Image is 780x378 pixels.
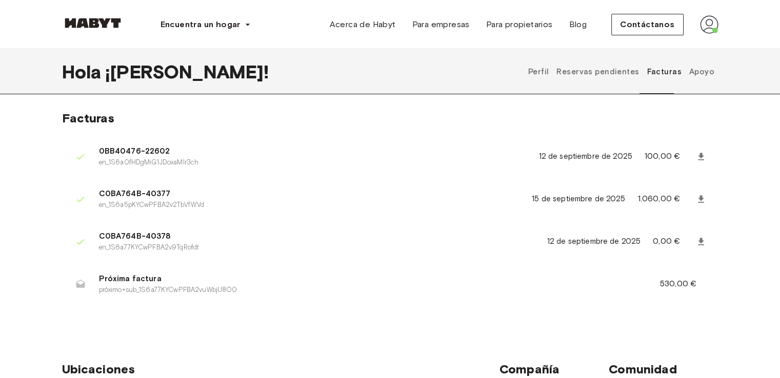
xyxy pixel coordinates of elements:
font: Ubicaciones [62,362,135,376]
font: Compañía [499,362,559,376]
font: 15 de septiembre de 2025 [532,194,625,203]
font: Acerca de Habyt [329,19,395,29]
button: Contáctanos [611,14,683,35]
a: Para empresas [404,14,477,35]
font: 12 de septiembre de 2025 [538,152,632,161]
font: Para empresas [412,19,469,29]
a: Para propietarios [478,14,561,35]
font: C0BA764B-40377 [99,189,171,198]
font: Para propietarios [486,19,553,29]
font: Próxima factura [99,274,162,283]
font: 100,00 € [645,151,680,161]
font: Perfil [528,67,549,76]
font: Reservas pendientes [556,67,639,76]
a: Blog [561,14,595,35]
font: Blog [569,19,587,29]
font: 1.060,00 € [637,194,680,203]
font: Comunidad [609,362,676,376]
font: 0,00 € [653,236,680,246]
font: ! [264,60,269,83]
font: en_1S6a77KYCwPFBA2v9TqRofdt [99,243,199,251]
img: Habyt [62,18,124,28]
font: próximo+sub_1S6a77KYCwPFBA2vuWbjU8O0 [99,286,237,293]
font: Facturas [647,67,681,76]
font: Encuentra un hogar [161,19,241,29]
div: pestañas de perfil de usuario [524,49,718,94]
font: C0BA764B-40378 [99,232,171,241]
font: 12 de septiembre de 2025 [547,237,641,246]
font: Contáctanos [620,19,674,29]
a: Acerca de Habyt [321,14,404,35]
font: Hola [62,60,102,83]
font: Facturas [62,111,114,125]
img: avatar [700,15,718,34]
font: 530,00 € [660,279,696,288]
font: Apoyo [689,67,714,76]
font: en_1S6a0fHDgMiG1JDoxaMlr3ch [99,158,199,166]
font: 0BB40476-22602 [99,146,170,156]
font: en_1S6a5pKYCwPFBA2v2TbVfWVd [99,201,205,208]
button: Encuentra un hogar [152,14,259,35]
font: ¡[PERSON_NAME] [105,60,264,83]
